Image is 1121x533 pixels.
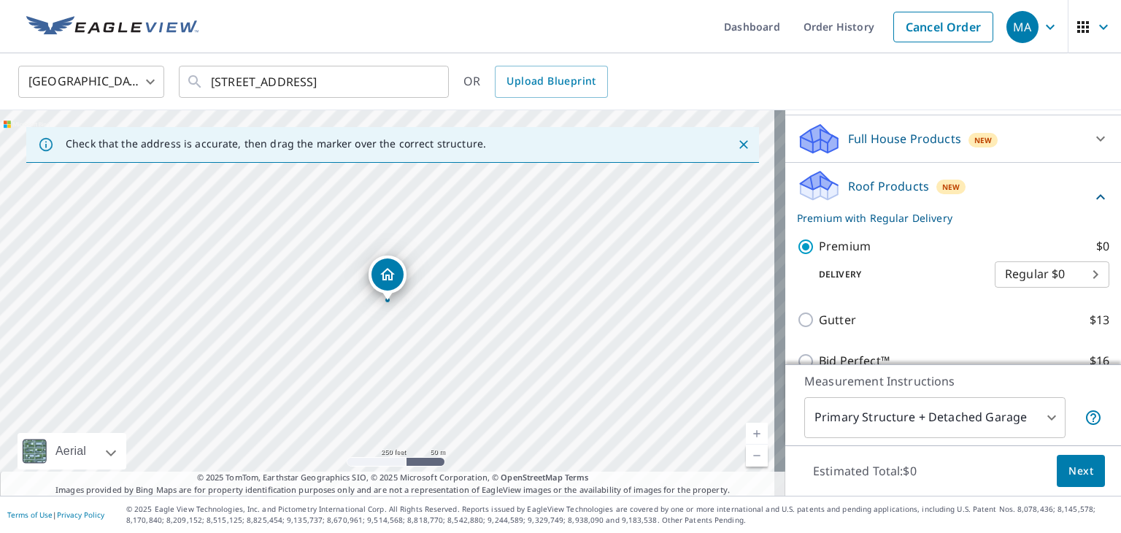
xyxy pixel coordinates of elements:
div: Roof ProductsNewPremium with Regular Delivery [797,169,1109,226]
p: Premium with Regular Delivery [797,210,1092,226]
button: Close [734,135,753,154]
a: Cancel Order [893,12,993,42]
a: Current Level 17, Zoom In [746,423,768,445]
div: Primary Structure + Detached Garage [804,397,1066,438]
div: Aerial [51,433,90,469]
div: Dropped pin, building 1, Residential property, 18099 Gray Rd Yale, VA 23897 [369,256,407,301]
p: Roof Products [848,177,929,195]
div: [GEOGRAPHIC_DATA] [18,61,164,102]
div: MA [1006,11,1039,43]
p: Full House Products [848,130,961,147]
p: Bid Perfect™ [819,352,890,370]
div: Full House ProductsNew [797,121,1109,156]
p: Gutter [819,311,856,329]
p: Premium [819,237,871,256]
span: © 2025 TomTom, Earthstar Geographics SIO, © 2025 Microsoft Corporation, © [197,472,589,484]
a: Terms [565,472,589,483]
div: OR [463,66,608,98]
span: Upload Blueprint [506,72,596,91]
div: Regular $0 [995,254,1109,295]
div: Aerial [18,433,126,469]
span: Your report will include the primary structure and a detached garage if one exists. [1085,409,1102,426]
button: Next [1057,455,1105,488]
p: Delivery [797,268,995,281]
a: Terms of Use [7,510,53,520]
a: Privacy Policy [57,510,104,520]
img: EV Logo [26,16,199,38]
p: Check that the address is accurate, then drag the marker over the correct structure. [66,137,486,150]
p: Measurement Instructions [804,372,1102,390]
a: OpenStreetMap [501,472,562,483]
p: | [7,510,104,519]
span: Next [1068,462,1093,480]
p: $13 [1090,311,1109,329]
span: New [974,134,993,146]
span: New [942,181,960,193]
a: Current Level 17, Zoom Out [746,445,768,467]
p: $0 [1096,237,1109,256]
p: Estimated Total: $0 [801,455,928,487]
a: Upload Blueprint [495,66,607,98]
input: Search by address or latitude-longitude [211,61,419,102]
p: © 2025 Eagle View Technologies, Inc. and Pictometry International Corp. All Rights Reserved. Repo... [126,504,1114,526]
